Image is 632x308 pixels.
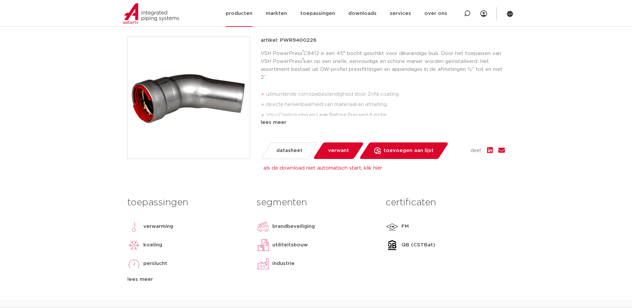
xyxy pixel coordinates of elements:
[386,220,399,233] img: FM
[401,241,435,249] p: QB (CSTBat)
[127,276,246,283] div: lees meer
[127,220,141,233] img: verwarming
[143,241,162,249] p: koeling
[127,257,141,270] img: perslucht
[256,257,270,270] img: industrie
[256,196,376,209] h3: segmenten
[470,147,482,155] span: deel:
[260,142,318,159] a: datasheet
[127,196,246,209] h3: toepassingen
[266,110,505,121] li: Visu-Control-ring en Leak Before Pressed-functie
[276,145,303,156] span: datasheet
[272,241,308,249] p: utiliteitsbouw
[143,223,173,231] p: verwarming
[401,223,409,231] p: FM
[313,142,364,159] a: verwant
[256,220,270,233] img: brandbeveiliging
[261,50,505,81] p: VSH PowerPress C9412 is een 45° bocht geschikt voor dikwandige buis. Door het toepassen van VSH P...
[128,37,250,159] img: Product Image for VSH PowerPress bocht 45° FØ 1 1/2"
[328,145,349,156] span: verwant
[143,260,167,268] p: perslucht
[263,166,382,171] a: als de download niet automatisch start, klik hier
[302,58,304,62] sup: ®
[272,260,295,268] p: industrie
[266,99,505,110] li: directe herkenbaarheid van materiaal en afmeting
[302,50,304,54] sup: ®
[266,89,505,100] li: uitmuntende corrosiebestendigheid door ZnNi coating
[386,238,399,252] img: QB (CSTBat)
[272,223,315,231] p: brandbeveiliging
[261,36,316,44] p: artikel: PWR9400226
[386,196,505,209] h3: certificaten
[127,238,141,252] img: koeling
[261,119,505,127] div: lees meer
[256,238,270,252] img: utiliteitsbouw
[384,145,434,156] span: toevoegen aan lijst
